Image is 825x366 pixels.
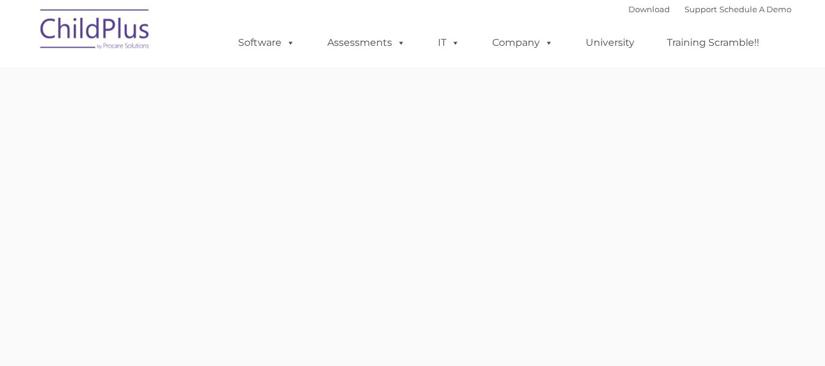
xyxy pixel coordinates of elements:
a: University [573,31,647,55]
img: ChildPlus by Procare Solutions [34,1,156,62]
a: Training Scramble!! [655,31,771,55]
a: Schedule A Demo [719,4,791,14]
a: Company [480,31,565,55]
a: IT [426,31,472,55]
a: Download [628,4,670,14]
a: Software [226,31,307,55]
font: | [628,4,791,14]
a: Assessments [315,31,418,55]
a: Support [685,4,717,14]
